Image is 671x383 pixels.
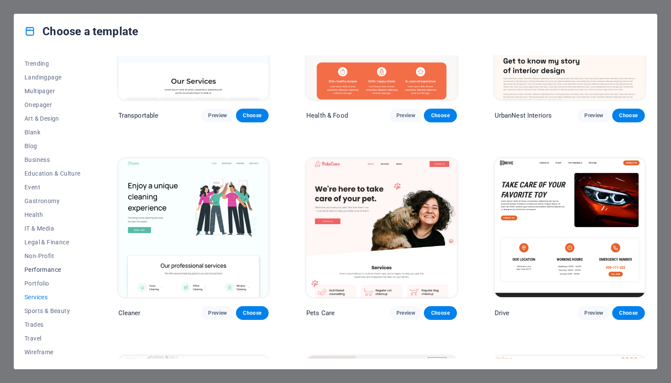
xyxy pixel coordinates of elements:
[24,277,81,290] button: Portfolio
[24,235,81,249] button: Legal & Finance
[236,109,269,122] button: Choose
[390,109,422,122] button: Preview
[243,112,262,119] span: Choose
[24,88,81,94] span: Multipager
[24,170,81,177] span: Education & Culture
[24,321,81,328] span: Trades
[306,158,456,297] img: Pets Care
[24,156,81,163] span: Business
[24,294,81,301] span: Services
[24,249,81,263] button: Non-Profit
[24,184,81,191] span: Event
[584,112,603,119] span: Preview
[495,158,645,297] img: Drive
[24,290,81,304] button: Services
[306,309,335,317] p: Pets Care
[24,280,81,287] span: Portfolio
[24,60,81,67] span: Trending
[24,139,81,153] button: Blog
[208,310,227,316] span: Preview
[24,101,81,108] span: Onepager
[24,180,81,194] button: Event
[118,158,269,297] img: Cleaner
[24,143,81,149] span: Blog
[24,112,81,125] button: Art & Design
[619,310,638,316] span: Choose
[24,129,81,136] span: Blank
[201,109,234,122] button: Preview
[619,112,638,119] span: Choose
[24,304,81,318] button: Sports & Beauty
[495,111,552,120] p: UrbanNest Interiors
[24,84,81,98] button: Multipager
[24,222,81,235] button: IT & Media
[577,109,610,122] button: Preview
[24,349,81,356] span: Wireframe
[24,125,81,139] button: Blank
[24,167,81,180] button: Education & Culture
[24,208,81,222] button: Health
[24,194,81,208] button: Gastronomy
[577,306,610,320] button: Preview
[24,74,81,81] span: Landingpage
[396,310,415,316] span: Preview
[24,211,81,218] span: Health
[24,252,81,259] span: Non-Profit
[24,345,81,359] button: Wireframe
[24,98,81,112] button: Onepager
[612,109,645,122] button: Choose
[243,310,262,316] span: Choose
[24,331,81,345] button: Travel
[24,24,138,38] h4: Choose a template
[118,309,141,317] p: Cleaner
[306,111,348,120] p: Health & Food
[118,111,159,120] p: Transportable
[236,306,269,320] button: Choose
[208,112,227,119] span: Preview
[24,239,81,246] span: Legal & Finance
[24,263,81,277] button: Performance
[495,309,510,317] p: Drive
[424,306,456,320] button: Choose
[24,335,81,342] span: Travel
[612,306,645,320] button: Choose
[24,57,81,70] button: Trending
[24,115,81,122] span: Art & Design
[24,70,81,84] button: Landingpage
[24,266,81,273] span: Performance
[201,306,234,320] button: Preview
[24,225,81,232] span: IT & Media
[431,310,450,316] span: Choose
[24,153,81,167] button: Business
[24,318,81,331] button: Trades
[390,306,422,320] button: Preview
[584,310,603,316] span: Preview
[396,112,415,119] span: Preview
[431,112,450,119] span: Choose
[424,109,456,122] button: Choose
[24,198,81,204] span: Gastronomy
[24,307,81,314] span: Sports & Beauty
